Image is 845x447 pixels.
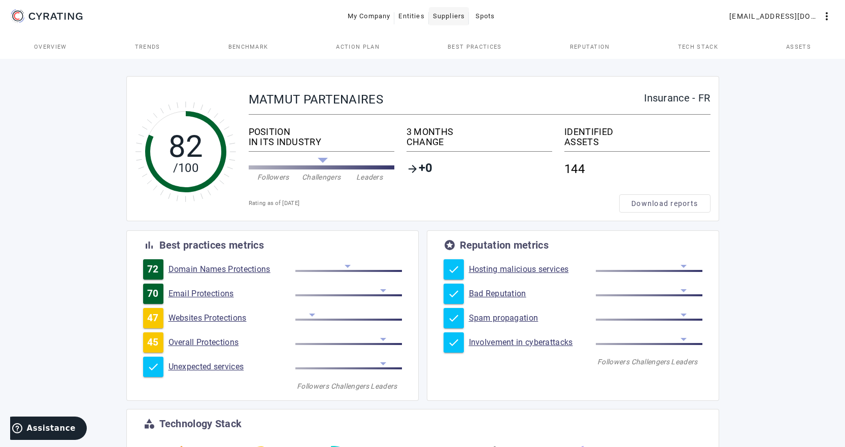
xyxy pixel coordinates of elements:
a: Hosting malicious services [469,264,596,274]
a: Domain Names Protections [168,264,295,274]
span: 47 [147,313,159,323]
div: Reputation metrics [460,240,549,250]
mat-icon: check [448,336,460,349]
div: POSITION [249,127,394,137]
span: +0 [419,163,433,175]
div: ASSETS [564,137,710,147]
div: Followers [249,172,297,182]
mat-icon: check [448,263,460,276]
span: Best practices [448,44,501,50]
div: Challengers [331,381,366,391]
div: Technology Stack [159,419,242,429]
span: Action Plan [336,44,380,50]
span: Tech Stack [678,44,718,50]
mat-icon: more_vert [821,10,833,22]
button: Download reports [619,194,711,213]
mat-icon: category [143,418,155,430]
span: 70 [147,289,159,299]
a: Websites Protections [168,313,295,323]
span: Overview [34,44,67,50]
button: [EMAIL_ADDRESS][DOMAIN_NAME] [725,7,837,25]
div: Insurance - FR [644,93,710,103]
div: Leaders [667,357,702,367]
button: My Company [344,7,395,25]
a: Overall Protections [168,337,295,348]
button: Suppliers [429,7,469,25]
mat-icon: arrow_forward [407,163,419,175]
div: Followers [295,381,331,391]
a: Involvement in cyberattacks [469,337,596,348]
mat-icon: check [448,288,460,300]
mat-icon: stars [444,239,456,251]
div: MATMUT PARTENAIRES [249,93,645,106]
tspan: /100 [173,161,198,175]
div: Best practices metrics [159,240,264,250]
div: Rating as of [DATE] [249,198,619,209]
span: Download reports [631,198,698,209]
span: Entities [398,8,424,24]
span: My Company [348,8,391,24]
div: IDENTIFIED [564,127,710,137]
button: Entities [394,7,428,25]
span: Benchmark [228,44,268,50]
a: Email Protections [168,289,295,299]
button: Spots [469,7,501,25]
span: Reputation [570,44,610,50]
mat-icon: check [147,361,159,373]
div: Leaders [366,381,402,391]
a: Unexpected services [168,362,295,372]
div: Followers [596,357,631,367]
div: IN ITS INDUSTRY [249,137,394,147]
span: 45 [147,337,159,348]
div: 3 MONTHS [407,127,552,137]
tspan: 82 [168,128,203,164]
a: Spam propagation [469,313,596,323]
div: 144 [564,156,710,182]
span: [EMAIL_ADDRESS][DOMAIN_NAME] [729,8,821,24]
span: Spots [476,8,495,24]
g: CYRATING [29,13,83,20]
span: 72 [147,264,159,274]
span: Suppliers [433,8,465,24]
iframe: Ouvre un widget dans lequel vous pouvez trouver plus d’informations [10,417,87,442]
div: Leaders [346,172,394,182]
div: Challengers [297,172,346,182]
span: Assets [786,44,811,50]
div: CHANGE [407,137,552,147]
mat-icon: bar_chart [143,239,155,251]
a: Bad Reputation [469,289,596,299]
span: Trends [135,44,160,50]
mat-icon: check [448,312,460,324]
div: Challengers [631,357,667,367]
